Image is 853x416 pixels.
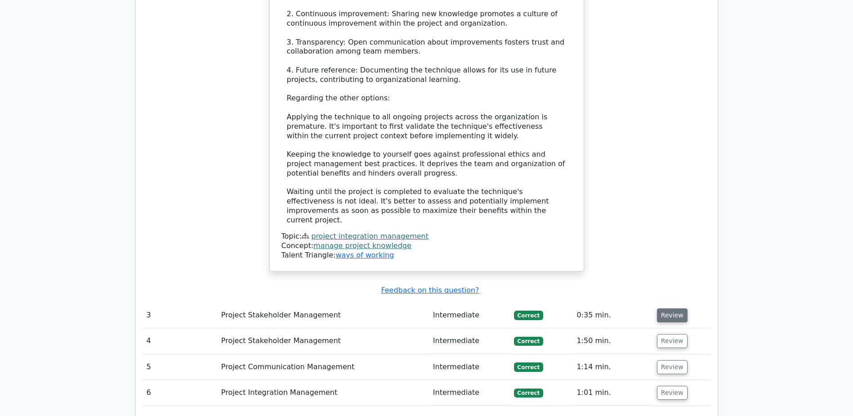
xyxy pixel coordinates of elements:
div: Concept: [281,241,572,251]
a: project integration management [311,232,429,240]
td: Project Stakeholder Management [218,303,429,328]
td: 1:01 min. [573,380,653,406]
td: 1:50 min. [573,328,653,354]
span: Correct [514,389,543,398]
button: Review [657,308,688,322]
td: Intermediate [429,380,510,406]
button: Review [657,334,688,348]
span: Correct [514,362,543,371]
span: Correct [514,337,543,346]
div: Topic: [281,232,572,241]
td: 3 [143,303,218,328]
td: Intermediate [429,303,510,328]
td: 0:35 min. [573,303,653,328]
a: ways of working [335,251,394,259]
td: Project Stakeholder Management [218,328,429,354]
td: Intermediate [429,328,510,354]
span: Correct [514,311,543,320]
div: Talent Triangle: [281,232,572,260]
td: 4 [143,328,218,354]
td: Project Integration Management [218,380,429,406]
td: 6 [143,380,218,406]
td: Project Communication Management [218,354,429,380]
td: 1:14 min. [573,354,653,380]
a: manage project knowledge [313,241,411,250]
a: Feedback on this question? [381,286,479,294]
button: Review [657,386,688,400]
td: 5 [143,354,218,380]
td: Intermediate [429,354,510,380]
button: Review [657,360,688,374]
